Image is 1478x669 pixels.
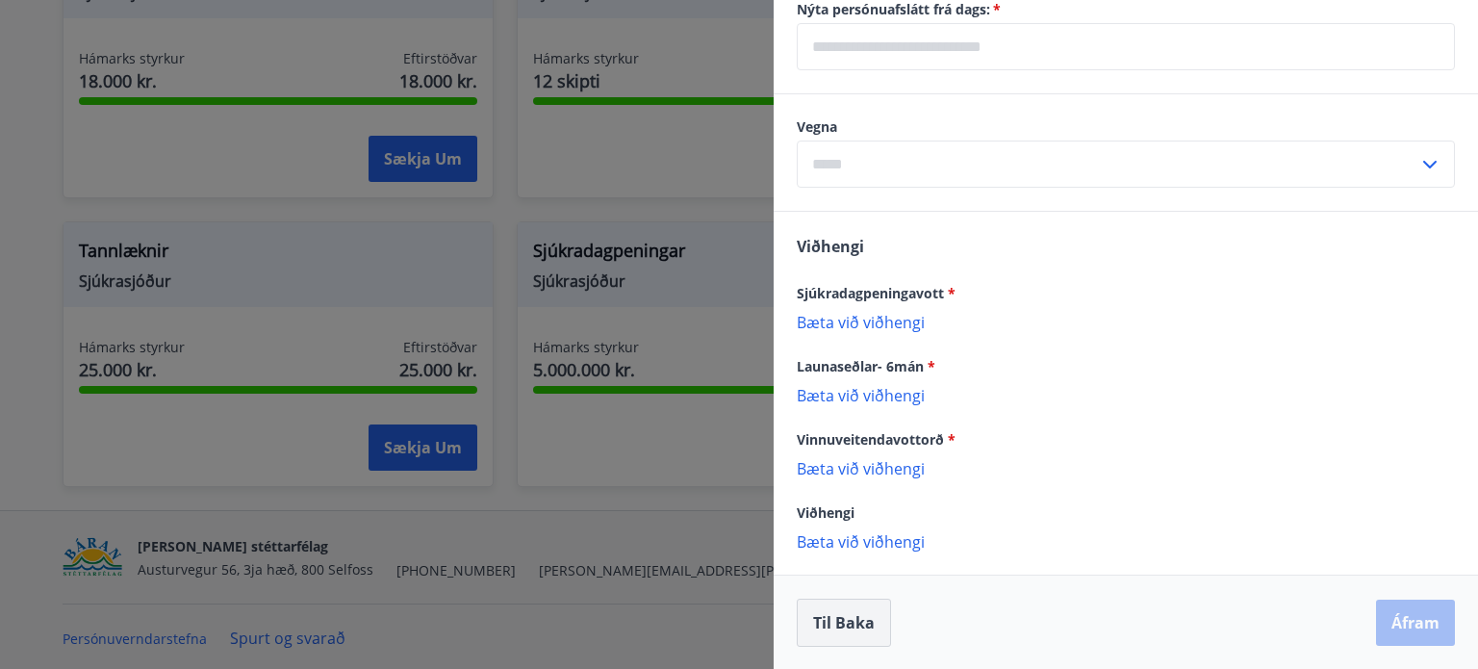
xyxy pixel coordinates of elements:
div: Nýta persónuafslátt frá dags: [797,23,1455,70]
span: Viðhengi [797,236,864,257]
button: Til baka [797,599,891,647]
label: Vegna [797,117,1455,137]
p: Bæta við viðhengi [797,531,1455,551]
p: Bæta við viðhengi [797,458,1455,477]
span: Viðhengi [797,503,854,522]
span: Sjúkradagpeningavott [797,284,956,302]
span: Launaseðlar- 6mán [797,357,935,375]
span: Vinnuveitendavottorð [797,430,956,449]
p: Bæta við viðhengi [797,385,1455,404]
p: Bæta við viðhengi [797,312,1455,331]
